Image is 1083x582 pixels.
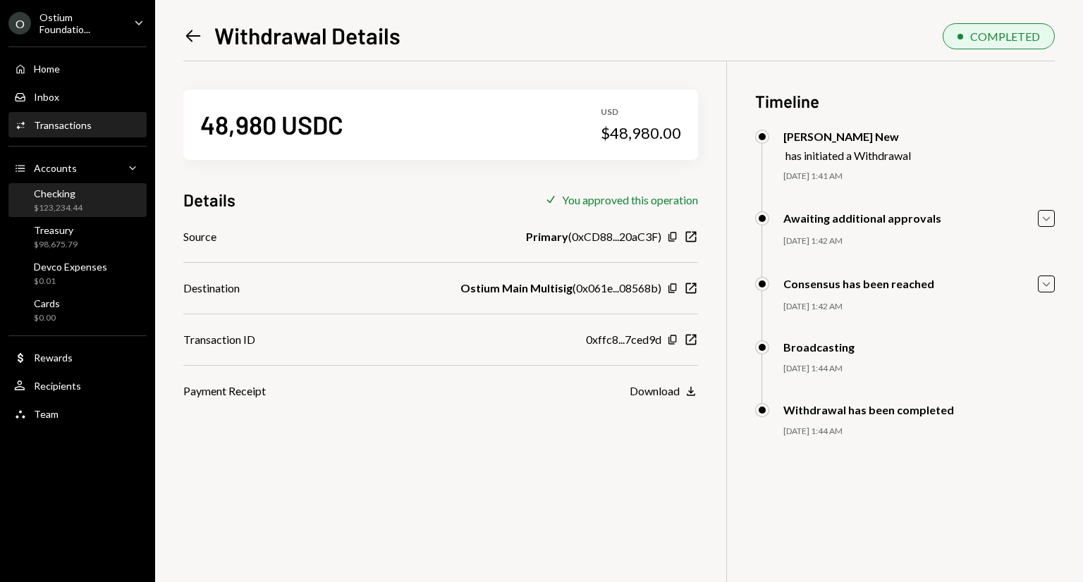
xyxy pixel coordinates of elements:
h1: Withdrawal Details [214,21,400,49]
h3: Details [183,188,235,211]
div: Team [34,408,59,420]
div: [DATE] 1:44 AM [783,426,1055,438]
div: USD [601,106,681,118]
a: Cards$0.00 [8,293,147,327]
div: [PERSON_NAME] New [783,130,911,143]
div: Devco Expenses [34,261,107,273]
div: Payment Receipt [183,383,266,400]
div: $48,980.00 [601,123,681,143]
a: Checking$123,234.44 [8,183,147,217]
div: Treasury [34,224,78,236]
div: You approved this operation [562,193,698,206]
div: ( 0xCD88...20aC3F ) [526,228,661,245]
a: Team [8,401,147,426]
div: $98,675.79 [34,239,78,251]
div: Accounts [34,162,77,174]
div: Destination [183,280,240,297]
div: Download [630,384,680,397]
b: Ostium Main Multisig [460,280,573,297]
div: Recipients [34,380,81,392]
h3: Timeline [755,89,1055,113]
div: 48,980 USDC [200,109,343,140]
div: COMPLETED [970,30,1040,43]
div: [DATE] 1:44 AM [783,363,1055,375]
a: Inbox [8,84,147,109]
div: Inbox [34,91,59,103]
div: $123,234.44 [34,202,82,214]
div: has initiated a Withdrawal [785,149,911,162]
a: Accounts [8,155,147,180]
div: Transaction ID [183,331,255,348]
div: O [8,12,31,35]
div: Consensus has been reached [783,277,934,290]
a: Treasury$98,675.79 [8,220,147,254]
div: Cards [34,297,60,309]
div: ( 0x061e...08568b ) [460,280,661,297]
div: $0.00 [34,312,60,324]
div: Source [183,228,216,245]
a: Home [8,56,147,81]
div: [DATE] 1:41 AM [783,171,1055,182]
div: Home [34,63,60,75]
a: Transactions [8,112,147,137]
button: Download [630,384,698,400]
div: Withdrawal has been completed [783,403,954,416]
div: Transactions [34,119,92,131]
a: Recipients [8,373,147,398]
div: Broadcasting [783,340,855,354]
a: Devco Expenses$0.01 [8,256,147,290]
div: [DATE] 1:42 AM [783,301,1055,313]
div: Rewards [34,352,73,364]
div: Awaiting additional approvals [783,211,941,225]
div: $0.01 [34,275,107,287]
div: 0xffc8...7ced9d [586,331,661,348]
a: Rewards [8,345,147,370]
div: Checking [34,187,82,199]
div: [DATE] 1:42 AM [783,235,1055,247]
b: Primary [526,228,568,245]
div: Ostium Foundatio... [39,11,123,35]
